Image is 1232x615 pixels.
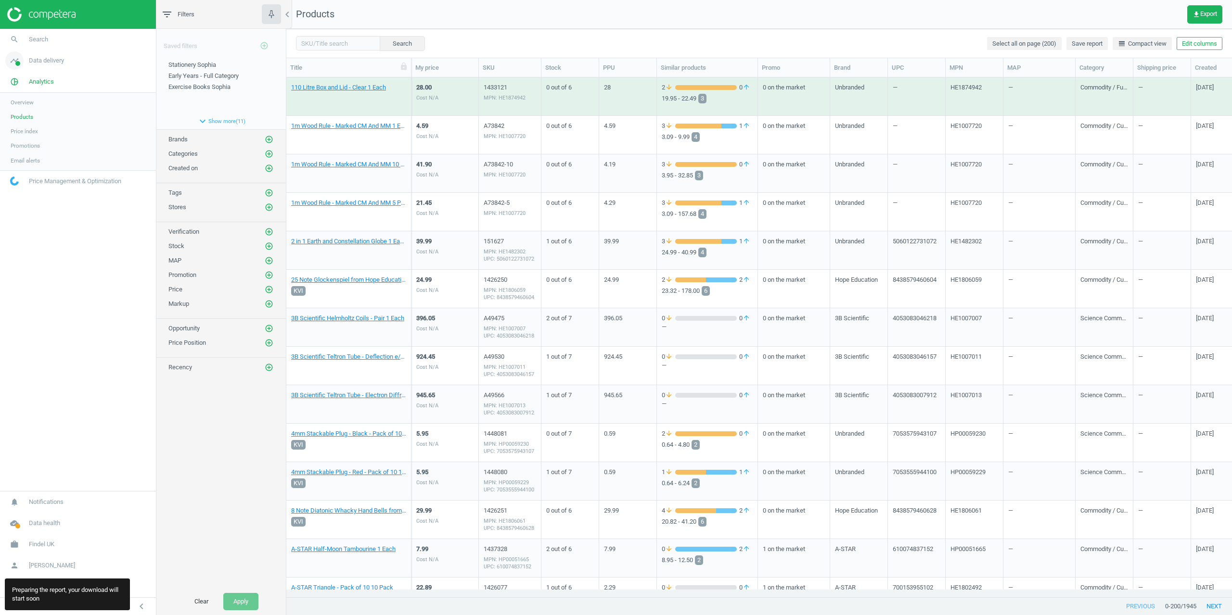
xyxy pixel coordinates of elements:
div: 0 out of 6 [546,194,594,230]
a: 3B Scientific Teltron Tube - Deflection e/m 1 Each [291,352,406,361]
div: — [1138,194,1186,230]
i: arrow_upward [743,352,750,361]
span: Opportunity [168,325,200,332]
div: A49566 [484,391,536,400]
div: [DATE] [1196,391,1214,422]
span: 3 [701,94,704,103]
i: add_circle_outline [265,285,273,294]
div: 39.99 [416,237,438,246]
div: Stock [545,63,595,72]
div: Cost N/A [416,325,438,332]
div: 24.99 [604,276,619,307]
div: 24.99 - 40.99 [662,246,753,259]
a: A-STAR Triangle - Pack of 10 10 Pack [291,583,393,592]
div: MPN: HE1482302 UPC: 5060122731072 [484,248,536,263]
span: [PERSON_NAME] [29,561,75,570]
span: 1 [737,237,753,246]
div: Category [1079,63,1129,72]
div: 0 on the market [763,155,825,191]
div: 4053083007912 [893,391,937,422]
button: add_circle_outline [264,227,274,237]
button: add_circle_outline [264,285,274,294]
i: notifications [5,493,24,511]
div: Cost N/A [416,364,438,371]
div: — [1008,160,1070,169]
span: 0 [737,83,753,92]
button: Save report [1066,37,1108,50]
span: Products [296,8,334,20]
div: 4.29 [604,199,616,230]
i: arrow_upward [743,83,750,92]
div: HE1806059 [950,276,982,307]
div: Commodity / Curricular / Mathematics / Weight-and-Measurement [1080,122,1128,153]
button: add_circle_outline [264,324,274,333]
a: 4mm Stackable Plug - Black - Pack of 10 10 Pack [291,429,406,438]
span: 0 [737,352,753,361]
i: add_circle_outline [265,300,273,308]
span: Price Management & Optimization [29,177,121,186]
a: 8 Note Diatonic Whacky Hand Bells from Hope Education 1 Each [291,506,406,515]
div: 0 on the market [763,194,825,230]
span: Stock [168,242,184,250]
div: A49475 [484,314,536,323]
div: 0 on the market [763,232,825,268]
div: Unbranded [835,237,864,268]
div: — [662,323,667,330]
div: Saved filters [156,29,286,56]
div: HE1007720 [950,160,982,191]
div: 924.45 [416,352,438,361]
div: Similar products [661,63,754,72]
div: HE1007720 [950,199,982,230]
div: MPN: HE1806059 UPC: 8438579460604 [484,287,536,301]
div: — [1008,83,1070,92]
div: Brand [834,63,884,72]
div: — [662,362,667,369]
span: 4 [694,132,697,142]
span: 4 [701,248,704,257]
div: — [893,155,940,191]
a: 1m Wood Rule - Marked CM And MM 10 Pack [291,160,406,169]
div: 8438579460604 [893,276,937,307]
span: Price Position [168,339,206,346]
div: 945.65 [416,391,438,400]
div: 19.95 - 22.49 [662,92,753,105]
i: add_circle_outline [265,150,273,158]
span: Promotion [168,271,196,278]
div: 23.32 - 178.00 [662,284,753,298]
div: [DATE] [1196,237,1214,268]
div: HE1007013 [950,391,982,422]
div: 3B Scientific [835,352,869,384]
button: line_weightCompact view [1113,37,1172,50]
div: [DATE] [1196,352,1214,384]
span: Select all on page (200) [992,39,1056,48]
div: — [1138,348,1186,384]
span: Data health [29,519,60,527]
div: [DATE] [1196,83,1214,114]
div: MPN: HE1007720 [484,171,536,178]
button: chevron_left [129,600,154,613]
span: Analytics [29,77,54,86]
div: 151627 [484,237,536,246]
div: A73842-10 [484,160,536,169]
i: add_circle_outline [265,242,273,251]
a: 3B Scientific Teltron Tube - Electron Diffraction 1 Each [291,391,406,400]
div: Commodity / Curricular / Mathematics / Weight-and-Measurement [1080,199,1128,230]
div: Science Commodity / Science / Physics / Atomic-Structure [1080,391,1128,422]
button: add_circle_outline [264,241,274,251]
button: expand_moreShow more(11) [156,113,286,129]
div: grid [286,77,1232,590]
i: work [5,535,24,553]
i: arrow_upward [743,160,750,169]
span: Data delivery [29,56,64,65]
span: 0 [662,391,675,400]
button: add_circle_outline [264,363,274,372]
a: 25 Note Glockenspiel from Hope Education 1 Each [291,276,406,284]
div: 0 out of 6 [546,78,594,114]
div: Unbranded [835,83,864,114]
i: add_circle_outline [265,271,273,279]
div: 396.05 [604,314,622,345]
i: add_circle_outline [265,339,273,347]
div: Commodity / Furniture / Storage / Storage-Boxes [1080,83,1128,114]
span: 6 [704,286,707,296]
div: 1 out of 6 [546,232,594,268]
